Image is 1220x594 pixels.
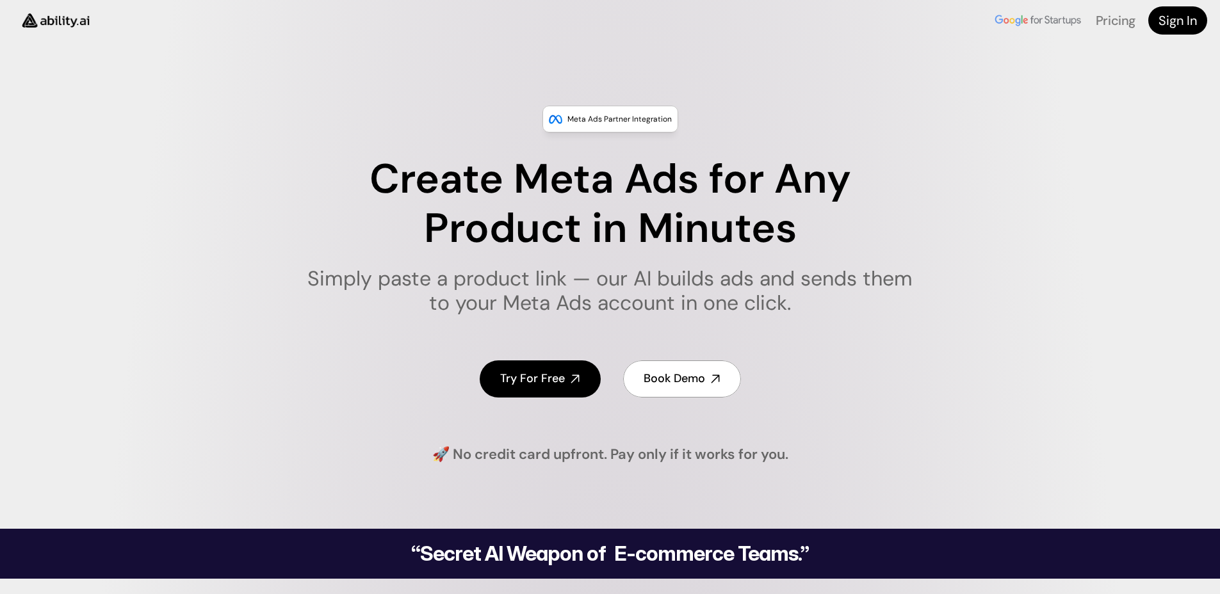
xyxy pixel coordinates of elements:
[1148,6,1207,35] a: Sign In
[480,360,601,397] a: Try For Free
[623,360,741,397] a: Book Demo
[1096,12,1135,29] a: Pricing
[299,155,921,253] h1: Create Meta Ads for Any Product in Minutes
[567,113,672,125] p: Meta Ads Partner Integration
[299,266,921,316] h1: Simply paste a product link — our AI builds ads and sends them to your Meta Ads account in one cl...
[500,371,565,387] h4: Try For Free
[1159,12,1197,29] h4: Sign In
[432,445,788,465] h4: 🚀 No credit card upfront. Pay only if it works for you.
[644,371,705,387] h4: Book Demo
[378,543,842,564] h2: “Secret AI Weapon of E-commerce Teams.”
